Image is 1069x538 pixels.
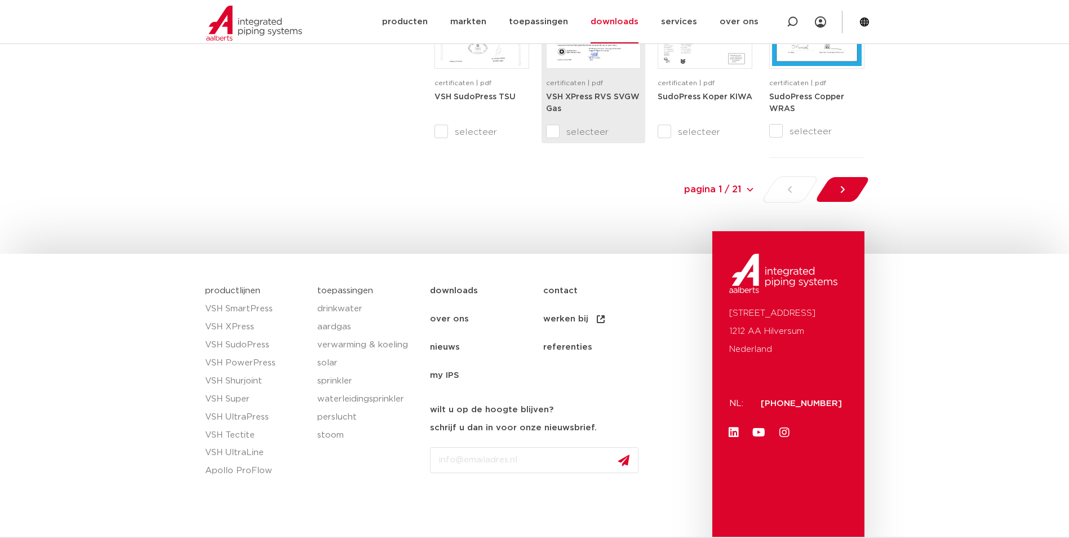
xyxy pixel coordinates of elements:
[729,395,747,413] p: NL:
[317,336,419,354] a: verwarming & koeling
[658,92,752,101] a: SudoPress Koper KIWA
[430,447,638,473] input: info@emailadres.nl
[761,399,842,408] a: [PHONE_NUMBER]
[430,305,543,333] a: over ons
[317,286,373,295] a: toepassingen
[769,93,844,113] strong: SudoPress Copper WRAS
[430,405,553,414] strong: wilt u op de hoogte blijven?
[205,286,260,295] a: productlijnen
[430,277,543,305] a: downloads
[618,455,629,466] img: send.svg
[430,333,543,361] a: nieuws
[434,80,491,86] span: certificaten | pdf
[205,408,307,426] a: VSH UltraPress
[317,408,419,426] a: perslucht
[815,10,826,34] div: my IPS
[546,93,640,113] strong: VSH XPress RVS SVGW Gas
[434,93,516,101] strong: VSH SudoPress TSU
[205,462,307,480] a: Apollo ProFlow
[205,390,307,408] a: VSH Super
[205,444,307,462] a: VSH UltraLine
[317,390,419,408] a: waterleidingsprinkler
[317,300,419,318] a: drinkwater
[658,125,752,139] label: selecteer
[317,372,419,390] a: sprinkler
[205,372,307,390] a: VSH Shurjoint
[205,336,307,354] a: VSH SudoPress
[543,305,657,333] a: werken bij
[546,92,640,113] a: VSH XPress RVS SVGW Gas
[317,318,419,336] a: aardgas
[434,125,529,139] label: selecteer
[205,426,307,444] a: VSH Tectite
[430,277,707,390] nav: Menu
[658,80,715,86] span: certificaten | pdf
[769,80,826,86] span: certificaten | pdf
[430,361,543,390] a: my IPS
[317,354,419,372] a: solar
[769,92,844,113] a: SudoPress Copper WRAS
[543,277,657,305] a: contact
[729,305,848,359] p: [STREET_ADDRESS] 1212 AA Hilversum Nederland
[658,93,752,101] strong: SudoPress Koper KIWA
[434,92,516,101] a: VSH SudoPress TSU
[430,482,601,526] iframe: reCAPTCHA
[546,80,603,86] span: certificaten | pdf
[205,300,307,318] a: VSH SmartPress
[543,333,657,361] a: referenties
[430,424,597,432] strong: schrijf u dan in voor onze nieuwsbrief.
[546,125,641,139] label: selecteer
[205,318,307,336] a: VSH XPress
[769,125,864,138] label: selecteer
[205,354,307,372] a: VSH PowerPress
[317,426,419,444] a: stoom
